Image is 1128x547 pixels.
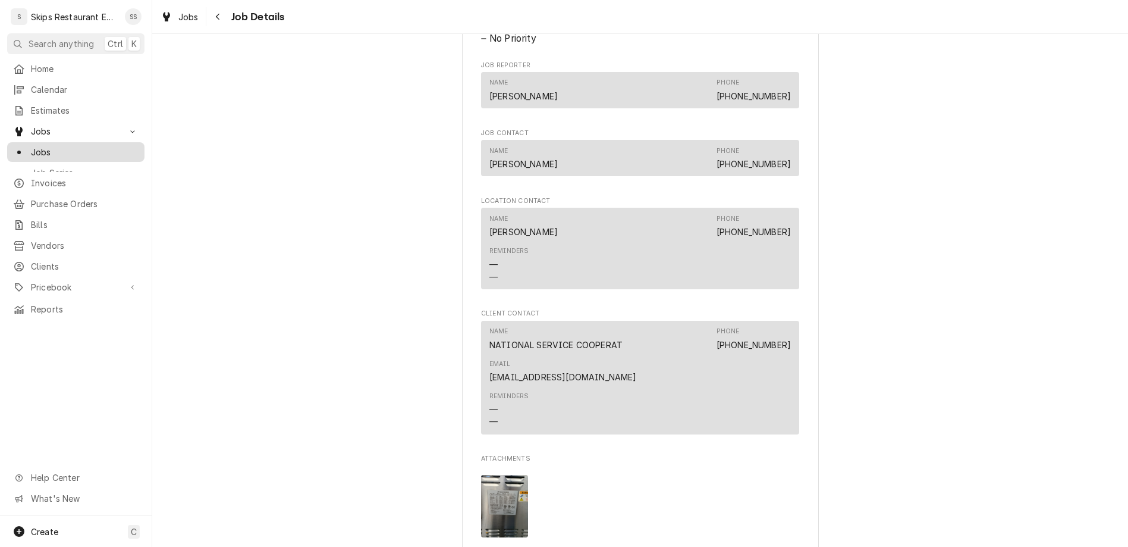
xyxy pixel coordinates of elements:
[7,257,144,276] a: Clients
[11,8,27,25] div: S
[31,125,121,137] span: Jobs
[481,61,799,70] span: Job Reporter
[717,159,791,169] a: [PHONE_NUMBER]
[7,59,144,79] a: Home
[481,475,528,537] img: VkAFsdUBQbuuMRafmdqq
[481,129,799,182] div: Job Contact
[31,218,139,231] span: Bills
[489,214,508,224] div: Name
[131,526,137,538] span: C
[717,227,791,237] a: [PHONE_NUMBER]
[125,8,142,25] div: SS
[717,327,740,336] div: Phone
[717,78,740,87] div: Phone
[481,309,799,318] span: Client Contact
[481,321,799,435] div: Contact
[489,271,498,283] div: —
[481,129,799,138] span: Job Contact
[481,61,799,114] div: Job Reporter
[7,163,144,183] a: Job Series
[489,403,498,415] div: —
[717,340,791,350] a: [PHONE_NUMBER]
[7,299,144,319] a: Reports
[489,78,558,102] div: Name
[31,303,139,315] span: Reports
[481,72,799,114] div: Job Reporter List
[481,208,799,289] div: Contact
[178,11,199,23] span: Jobs
[489,246,529,283] div: Reminders
[31,260,139,273] span: Clients
[156,7,203,27] a: Jobs
[489,214,558,238] div: Name
[31,198,139,210] span: Purchase Orders
[31,146,139,158] span: Jobs
[489,90,558,102] div: [PERSON_NAME]
[31,62,139,75] span: Home
[31,471,137,484] span: Help Center
[108,37,123,50] span: Ctrl
[31,11,118,23] div: Skips Restaurant Equipment
[7,236,144,255] a: Vendors
[209,7,228,26] button: Navigate back
[31,83,139,96] span: Calendar
[31,492,137,505] span: What's New
[481,32,799,46] span: Priority
[125,8,142,25] div: Shan Skipper's Avatar
[489,258,498,271] div: —
[717,146,740,156] div: Phone
[481,454,799,464] span: Attachments
[489,78,508,87] div: Name
[481,454,799,547] div: Attachments
[481,196,799,206] span: Location Contact
[717,91,791,101] a: [PHONE_NUMBER]
[489,360,636,383] div: Email
[489,339,623,351] div: NATIONAL SERVICE COOPERAT
[489,146,558,170] div: Name
[717,78,791,102] div: Phone
[489,327,508,336] div: Name
[481,196,799,295] div: Location Contact
[7,277,144,297] a: Go to Pricebook
[717,146,791,170] div: Phone
[481,140,799,176] div: Contact
[7,194,144,214] a: Purchase Orders
[7,80,144,99] a: Calendar
[489,360,510,369] div: Email
[717,214,791,238] div: Phone
[7,121,144,141] a: Go to Jobs
[717,327,791,351] div: Phone
[489,327,623,351] div: Name
[7,101,144,120] a: Estimates
[228,9,285,25] span: Job Details
[7,173,144,193] a: Invoices
[481,72,799,108] div: Contact
[31,177,139,189] span: Invoices
[489,226,558,238] div: [PERSON_NAME]
[489,372,636,382] a: [EMAIL_ADDRESS][DOMAIN_NAME]
[489,392,529,401] div: Reminders
[717,214,740,224] div: Phone
[29,37,94,50] span: Search anything
[481,309,799,439] div: Client Contact
[489,146,508,156] div: Name
[481,321,799,440] div: Client Contact List
[481,32,799,46] div: No Priority
[7,215,144,235] a: Bills
[489,415,498,428] div: —
[489,158,558,170] div: [PERSON_NAME]
[31,104,139,117] span: Estimates
[31,527,58,537] span: Create
[7,468,144,487] a: Go to Help Center
[31,239,139,252] span: Vendors
[7,33,144,54] button: Search anythingCtrlK
[7,489,144,508] a: Go to What's New
[481,140,799,182] div: Job Contact List
[31,167,139,179] span: Job Series
[489,392,529,428] div: Reminders
[7,142,144,162] a: Jobs
[131,37,137,50] span: K
[489,246,529,256] div: Reminders
[31,281,121,293] span: Pricebook
[481,208,799,295] div: Location Contact List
